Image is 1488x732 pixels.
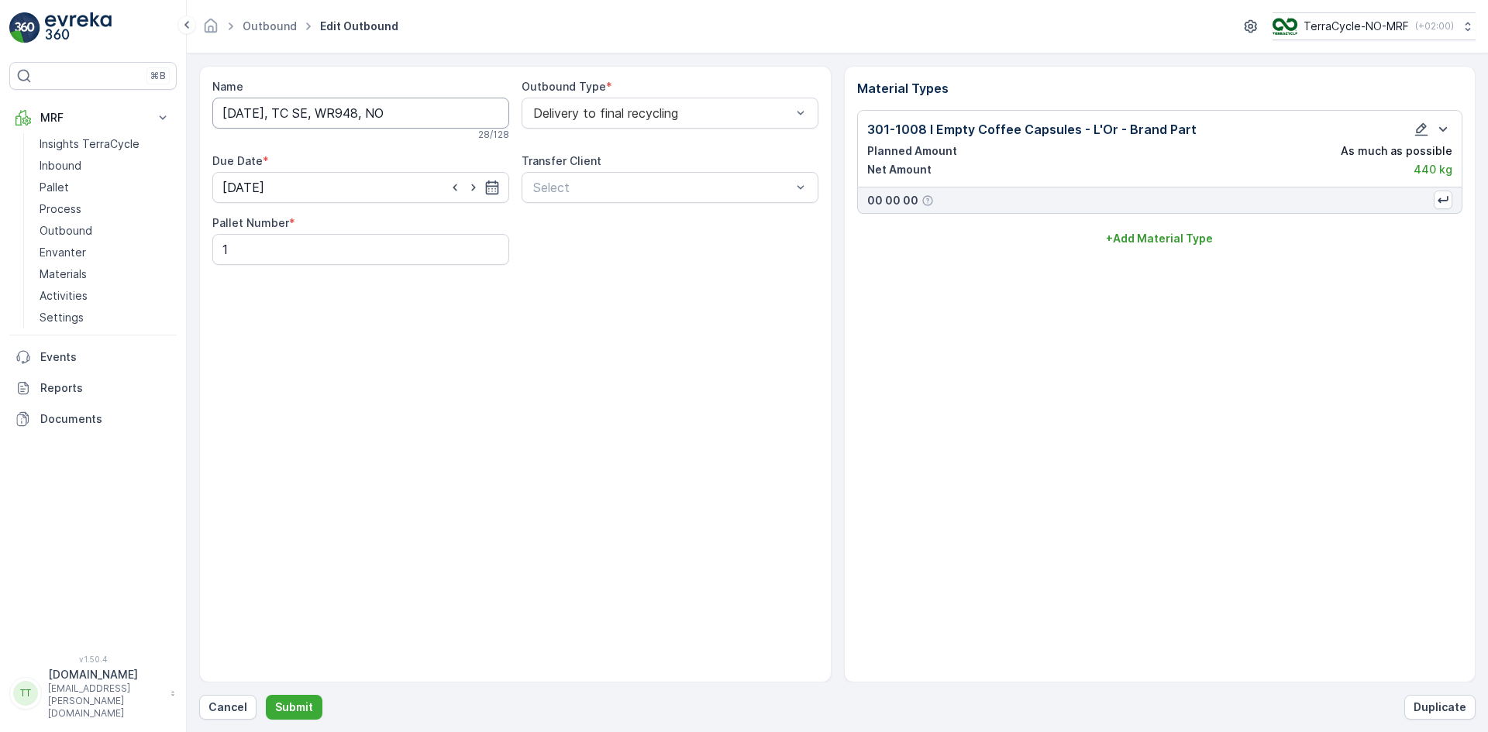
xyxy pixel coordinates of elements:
[48,682,163,720] p: [EMAIL_ADDRESS][PERSON_NAME][DOMAIN_NAME]
[202,23,219,36] a: Homepage
[212,216,289,229] label: Pallet Number
[33,307,177,328] a: Settings
[33,155,177,177] a: Inbound
[33,198,177,220] a: Process
[1341,143,1452,159] p: As much as possible
[533,178,791,197] p: Select
[40,223,92,239] p: Outbound
[867,143,957,159] p: Planned Amount
[33,220,177,242] a: Outbound
[45,12,112,43] img: logo_light-DOdMpM7g.png
[9,404,177,435] a: Documents
[1415,20,1454,33] p: ( +02:00 )
[857,79,1463,98] p: Material Types
[40,266,87,282] p: Materials
[212,154,263,167] label: Due Date
[40,110,146,125] p: MRF
[40,201,81,217] p: Process
[522,154,601,167] label: Transfer Client
[243,19,297,33] a: Outbound
[40,180,69,195] p: Pallet
[40,136,139,152] p: Insights TerraCycle
[1304,19,1409,34] p: TerraCycle-NO-MRF
[266,695,322,720] button: Submit
[867,120,1197,139] p: 301-1008 I Empty Coffee Capsules - L'Or - Brand Part
[208,699,247,715] p: Cancel
[9,12,40,43] img: logo
[275,699,313,715] p: Submit
[40,411,170,427] p: Documents
[867,193,918,208] p: 00 00 00
[40,380,170,396] p: Reports
[40,245,86,260] p: Envanter
[9,667,177,720] button: TT[DOMAIN_NAME][EMAIL_ADDRESS][PERSON_NAME][DOMAIN_NAME]
[1273,18,1297,35] img: TC_9J1m5jG.png
[857,226,1463,251] button: +Add Material Type
[33,263,177,285] a: Materials
[212,172,509,203] input: dd/mm/yyyy
[9,373,177,404] a: Reports
[48,667,163,682] p: [DOMAIN_NAME]
[9,655,177,664] span: v 1.50.4
[199,695,257,720] button: Cancel
[867,162,932,177] p: Net Amount
[33,177,177,198] a: Pallet
[1106,231,1213,246] p: + Add Material Type
[33,285,177,307] a: Activities
[478,129,509,141] p: 28 / 128
[33,242,177,263] a: Envanter
[40,310,84,325] p: Settings
[40,288,88,304] p: Activities
[1404,695,1476,720] button: Duplicate
[1273,12,1476,40] button: TerraCycle-NO-MRF(+02:00)
[9,342,177,373] a: Events
[13,681,38,706] div: TT
[33,133,177,155] a: Insights TerraCycle
[40,349,170,365] p: Events
[921,194,934,207] div: Help Tooltip Icon
[1414,699,1466,715] p: Duplicate
[1414,162,1452,177] p: 440 kg
[522,80,606,93] label: Outbound Type
[9,102,177,133] button: MRF
[150,70,166,82] p: ⌘B
[317,19,401,34] span: Edit Outbound
[212,80,243,93] label: Name
[40,158,81,174] p: Inbound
